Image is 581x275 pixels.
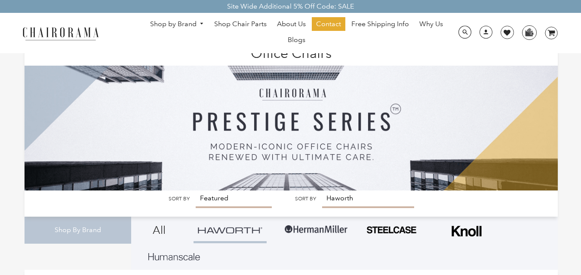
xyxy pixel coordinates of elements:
span: About Us [277,20,306,29]
img: PHOTO-2024-07-09-00-53-10-removebg-preview.png [366,225,417,235]
img: Frame_4.png [449,220,484,242]
span: Contact [316,20,341,29]
img: WhatsApp_Image_2024-07-12_at_16.23.01.webp [523,26,536,39]
nav: DesktopNavigation [140,17,453,49]
a: About Us [273,17,310,31]
img: Group_4be16a4b-c81a-4a6e-a540-764d0a8faf6e.png [198,227,262,233]
img: Group-1.png [284,217,348,242]
span: Free Shipping Info [351,20,409,29]
img: chairorama [18,26,104,41]
img: Office Chairs [25,43,558,190]
a: Contact [312,17,345,31]
a: Blogs [283,33,310,47]
label: Sort by [169,196,190,202]
img: Layer_1_1.png [148,253,200,261]
a: Shop by Brand [146,18,209,31]
span: Why Us [419,20,443,29]
div: Shop By Brand [25,217,131,244]
span: Blogs [288,36,305,45]
label: Sort by [295,196,316,202]
a: Free Shipping Info [347,17,413,31]
a: Why Us [415,17,447,31]
a: All [138,217,181,243]
span: Shop Chair Parts [214,20,267,29]
a: Shop Chair Parts [210,17,271,31]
